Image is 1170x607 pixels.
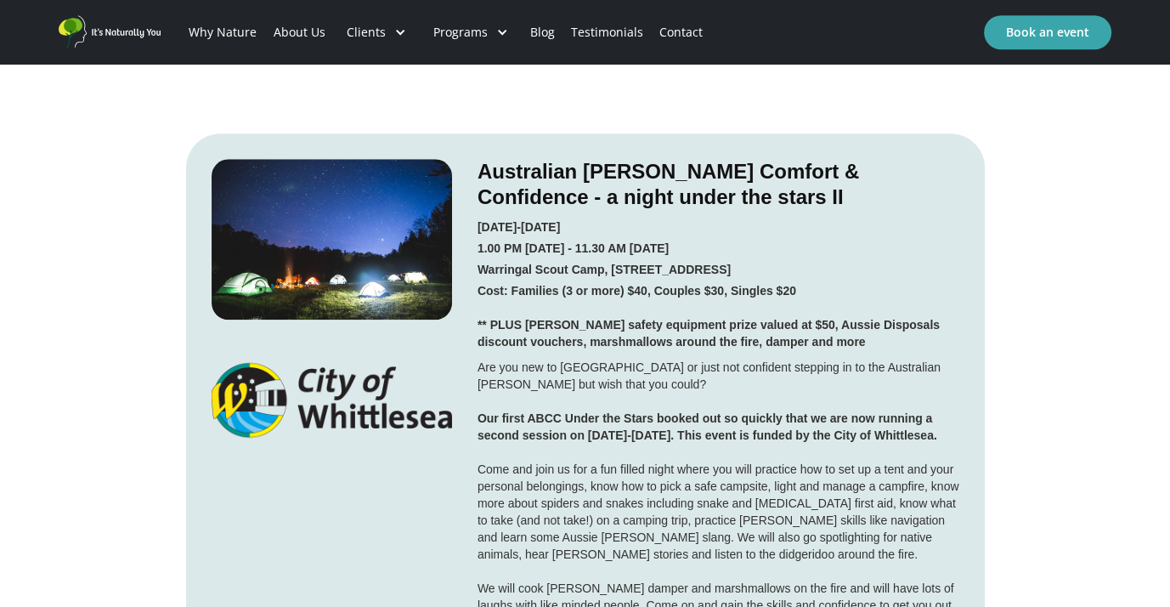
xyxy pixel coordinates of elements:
[478,159,959,210] h3: Australian [PERSON_NAME] Comfort & Confidence - a night under the stars II
[347,24,386,41] div: Clients
[652,3,711,61] a: Contact
[478,282,959,350] h5: Cost: Families (3 or more) $40, Couples $30, Singles $20 ‍
[562,3,651,61] a: Testimonials
[433,24,488,41] div: Programs
[478,240,669,257] h5: 1.00 PM [DATE] - 11.30 AM [DATE]
[420,3,522,61] div: Programs
[478,218,560,235] h5: [DATE]-[DATE]
[265,3,333,61] a: About Us
[984,15,1111,49] a: Book an event
[478,318,940,349] strong: ** PLUS [PERSON_NAME] safety equipment prize valued at $50, Aussie Disposals discount vouchers, m...
[59,15,161,48] a: home
[478,263,731,276] strong: Warringal Scout Camp, [STREET_ADDRESS]
[333,3,420,61] div: Clients
[478,411,937,442] strong: Our first ABCC Under the Stars booked out so quickly that we are now running a second session on ...
[522,3,562,61] a: Blog
[181,3,265,61] a: Why Nature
